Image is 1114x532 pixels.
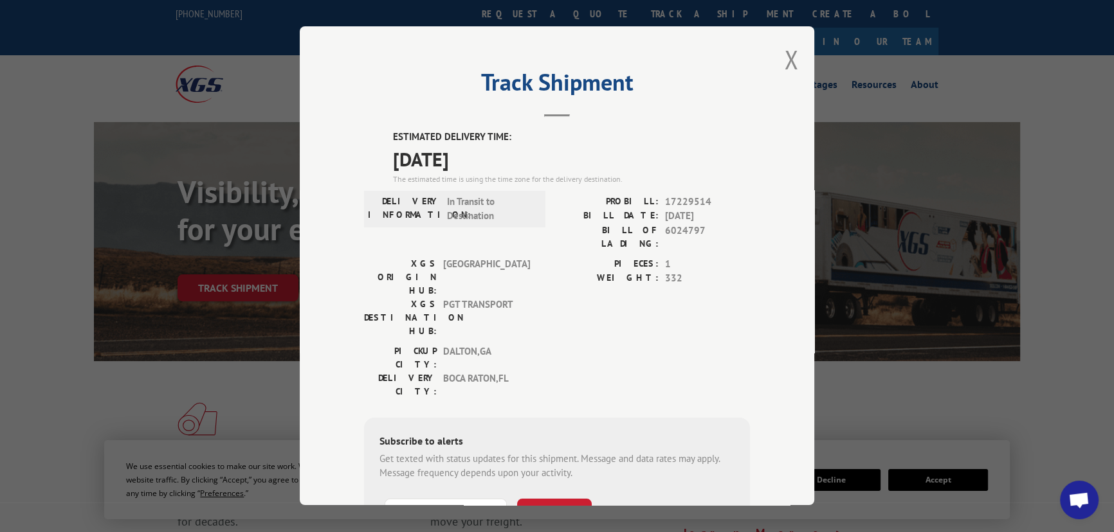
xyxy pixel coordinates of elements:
span: DALTON , GA [443,344,530,371]
label: BILL DATE: [557,209,659,224]
div: Subscribe to alerts [379,433,735,452]
label: XGS ORIGIN HUB: [364,257,437,297]
label: PIECES: [557,257,659,272]
div: Get texted with status updates for this shipment. Message and data rates may apply. Message frequ... [379,452,735,481]
label: DELIVERY INFORMATION: [368,195,441,224]
label: DELIVERY CITY: [364,371,437,398]
div: The estimated time is using the time zone for the delivery destination. [393,173,750,185]
span: 6024797 [665,224,750,251]
span: [GEOGRAPHIC_DATA] [443,257,530,297]
button: Close modal [784,42,798,76]
div: Open chat [1060,481,1099,519]
button: SUBSCRIBE [517,499,592,526]
label: XGS DESTINATION HUB: [364,297,437,338]
label: PROBILL: [557,195,659,209]
span: In Transit to Destination [447,195,534,224]
span: 17229514 [665,195,750,209]
span: PGT TRANSPORT [443,297,530,338]
span: BOCA RATON , FL [443,371,530,398]
span: 1 [665,257,750,272]
span: 332 [665,271,750,286]
span: [DATE] [393,145,750,173]
label: PICKUP CITY: [364,344,437,371]
h2: Track Shipment [364,73,750,98]
label: ESTIMATED DELIVERY TIME: [393,130,750,145]
label: BILL OF LADING: [557,224,659,251]
input: Phone Number [385,499,507,526]
label: WEIGHT: [557,271,659,286]
span: [DATE] [665,209,750,224]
